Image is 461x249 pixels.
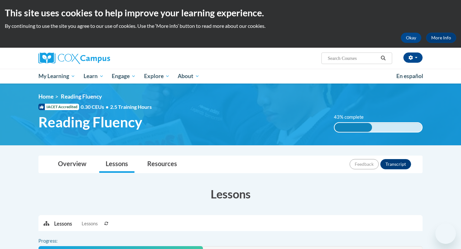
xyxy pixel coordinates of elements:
div: 43% complete [335,123,372,132]
img: Cox Campus [38,52,110,64]
button: Search [378,54,388,62]
span: Engage [112,72,136,80]
h3: Lessons [38,186,423,202]
a: En español [392,69,427,83]
span: Learn [84,72,104,80]
p: By continuing to use the site you agree to our use of cookies. Use the ‘More info’ button to read... [5,22,456,29]
span: Explore [144,72,170,80]
span: Reading Fluency [38,114,142,131]
span: En español [396,73,423,79]
a: Resources [141,156,183,173]
span: • [106,104,109,110]
span: Lessons [82,220,98,227]
h2: This site uses cookies to help improve your learning experience. [5,6,456,19]
label: Progress: [38,237,75,245]
a: Engage [108,69,140,84]
span: 0.30 CEUs [81,103,110,110]
span: My Learning [38,72,75,80]
a: Home [38,93,53,100]
button: Feedback [350,159,379,169]
button: Account Settings [403,52,423,63]
a: Cox Campus [38,52,160,64]
iframe: Button to launch messaging window [435,223,456,244]
span: 2.5 Training Hours [110,104,152,110]
div: Main menu [29,69,432,84]
span: About [178,72,199,80]
button: Transcript [380,159,411,169]
a: About [174,69,204,84]
span: Reading Fluency [61,93,102,100]
span: IACET Accredited [38,104,79,110]
a: My Learning [34,69,79,84]
p: Lessons [54,220,72,227]
button: Okay [401,33,421,43]
label: 43% complete [334,114,371,121]
a: Learn [79,69,108,84]
a: Explore [140,69,174,84]
a: Overview [52,156,93,173]
a: More Info [426,33,456,43]
a: Lessons [99,156,134,173]
input: Search Courses [327,54,378,62]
